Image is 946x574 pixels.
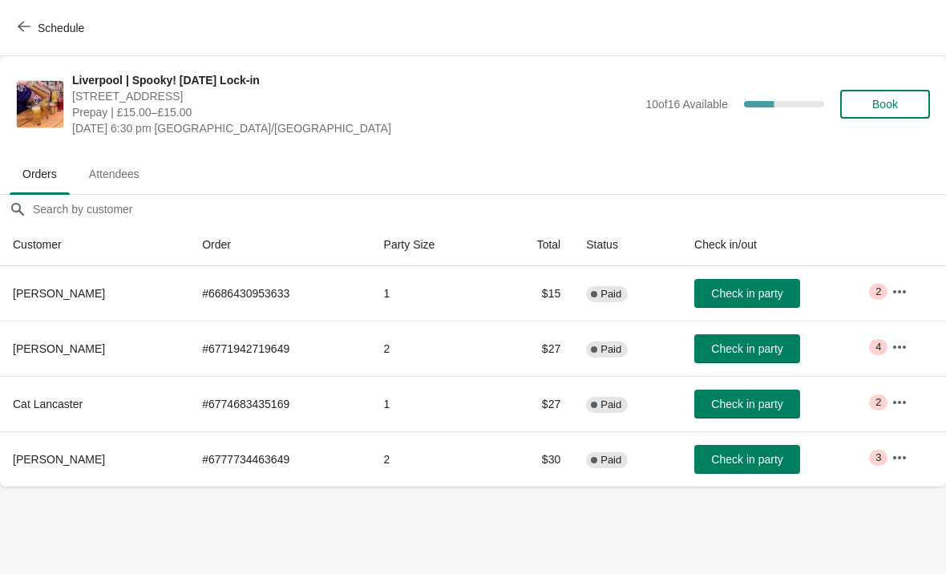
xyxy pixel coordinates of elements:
span: Paid [600,343,621,356]
td: # 6771942719649 [189,321,370,376]
span: 10 of 16 Available [645,98,728,111]
td: $27 [494,376,573,431]
button: Check in party [694,279,800,308]
span: Prepay | £15.00–£15.00 [72,104,637,120]
td: 1 [371,376,495,431]
span: Liverpool | Spooky! [DATE] Lock-in [72,72,637,88]
td: # 6777734463649 [189,431,370,487]
th: Status [573,224,681,266]
span: Orders [10,160,70,188]
span: 4 [875,341,881,354]
span: 3 [875,451,881,464]
span: Book [872,98,898,111]
input: Search by customer [32,195,946,224]
span: [PERSON_NAME] [13,453,105,466]
span: Paid [600,288,621,301]
span: Attendees [76,160,152,188]
td: $15 [494,266,573,321]
td: $27 [494,321,573,376]
td: 1 [371,266,495,321]
td: # 6686430953633 [189,266,370,321]
td: 2 [371,431,495,487]
span: [PERSON_NAME] [13,287,105,300]
span: Paid [600,454,621,467]
span: Check in party [711,287,782,300]
td: $30 [494,431,573,487]
span: 2 [875,396,881,409]
span: 2 [875,285,881,298]
span: Check in party [711,342,782,355]
span: Schedule [38,22,84,34]
button: Book [840,90,930,119]
span: [DATE] 6:30 pm [GEOGRAPHIC_DATA]/[GEOGRAPHIC_DATA] [72,120,637,136]
span: Paid [600,398,621,411]
td: # 6774683435169 [189,376,370,431]
button: Check in party [694,334,800,363]
td: 2 [371,321,495,376]
span: Check in party [711,453,782,466]
span: Check in party [711,398,782,410]
span: [PERSON_NAME] [13,342,105,355]
button: Schedule [8,14,97,42]
th: Check in/out [681,224,879,266]
th: Total [494,224,573,266]
th: Order [189,224,370,266]
span: Cat Lancaster [13,398,83,410]
button: Check in party [694,390,800,418]
button: Check in party [694,445,800,474]
span: [STREET_ADDRESS] [72,88,637,104]
img: Liverpool | Spooky! Halloween Lock-in [17,81,63,127]
th: Party Size [371,224,495,266]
